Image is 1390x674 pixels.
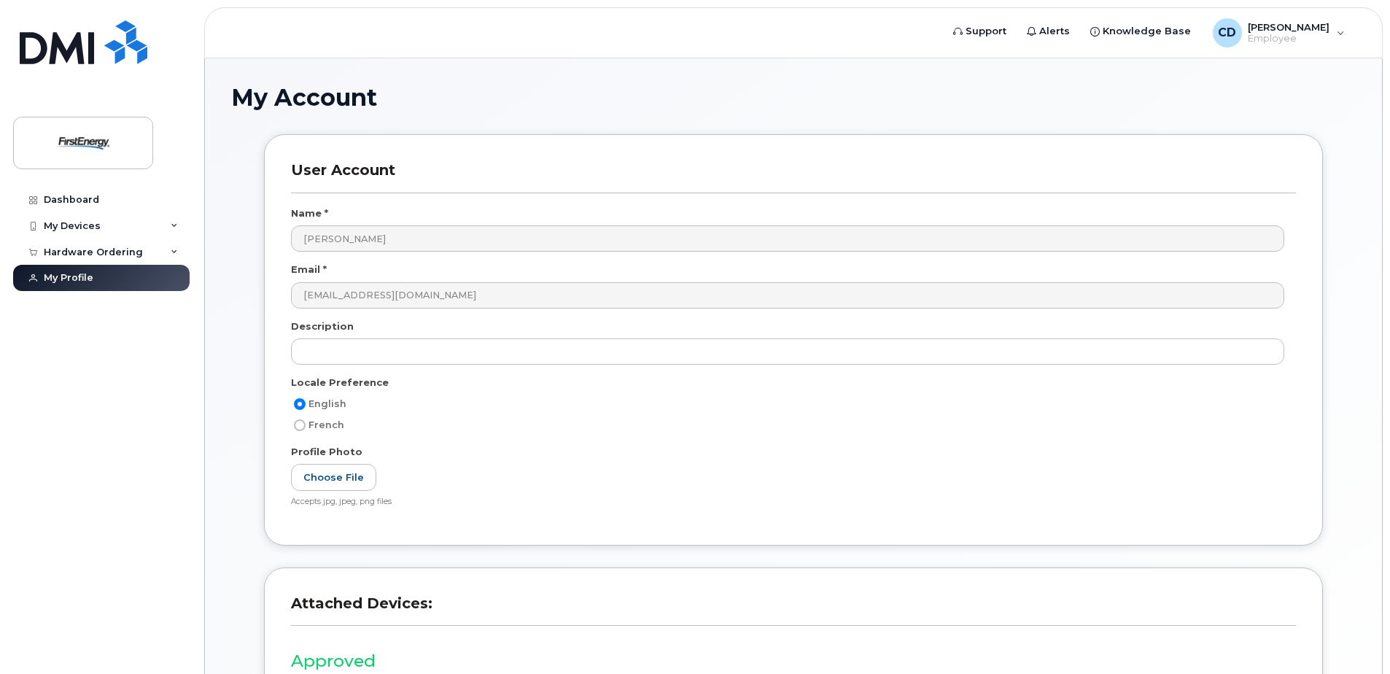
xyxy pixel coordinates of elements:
input: English [294,398,306,410]
input: French [294,419,306,431]
label: Locale Preference [291,376,389,390]
h1: My Account [231,85,1356,110]
h3: User Account [291,161,1296,193]
div: Accepts jpg, jpeg, png files [291,497,1284,508]
label: Email * [291,263,327,276]
label: Description [291,319,354,333]
span: French [308,419,344,430]
h3: Approved [291,652,1296,670]
span: English [308,398,346,409]
label: Profile Photo [291,445,362,459]
label: Name * [291,206,328,220]
label: Choose File [291,464,376,491]
h3: Attached Devices: [291,594,1296,626]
